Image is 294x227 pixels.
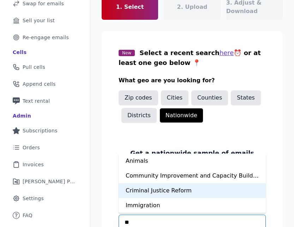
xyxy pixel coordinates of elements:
[6,140,84,155] a: Orders
[130,148,254,158] p: Get a nationwide sample of emails
[177,3,208,11] p: 2. Upload
[6,93,84,109] a: Text rental
[161,90,189,105] button: Cities
[6,30,84,45] a: Re-engage emails
[6,123,84,138] a: Subscriptions
[6,208,84,223] a: FAQ
[23,178,76,185] span: [PERSON_NAME] Performance
[119,198,266,213] div: Immigration
[6,157,84,172] a: Invoices
[6,59,84,75] a: Pull cells
[116,3,144,11] p: 1. Select
[23,17,55,24] span: Sell your list
[119,76,266,85] h3: What geo are you looking for?
[13,49,26,56] div: Cells
[23,212,32,219] span: FAQ
[231,90,261,105] button: States
[6,13,84,28] a: Sell your list
[119,168,266,183] div: Community Improvement and Capacity Building
[220,48,234,58] button: here
[23,195,44,202] span: Settings
[23,161,44,168] span: Invoices
[23,97,50,104] span: Text rental
[6,191,84,206] a: Settings
[23,34,69,41] span: Re-engage emails
[119,154,266,168] div: Animals
[119,183,266,198] div: Criminal Justice Reform
[191,90,228,105] button: Counties
[119,90,158,105] button: Zip codes
[6,76,84,92] a: Append cells
[121,108,157,123] button: Districts
[119,50,135,56] span: New
[119,49,261,66] span: Select a recent search ⏰ or at least one geo below 📍
[23,127,58,134] span: Subscriptions
[23,80,56,88] span: Append cells
[23,144,40,151] span: Orders
[13,112,31,119] div: Admin
[6,174,84,189] a: [PERSON_NAME] Performance
[23,64,45,71] span: Pull cells
[160,108,203,123] button: Nationwide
